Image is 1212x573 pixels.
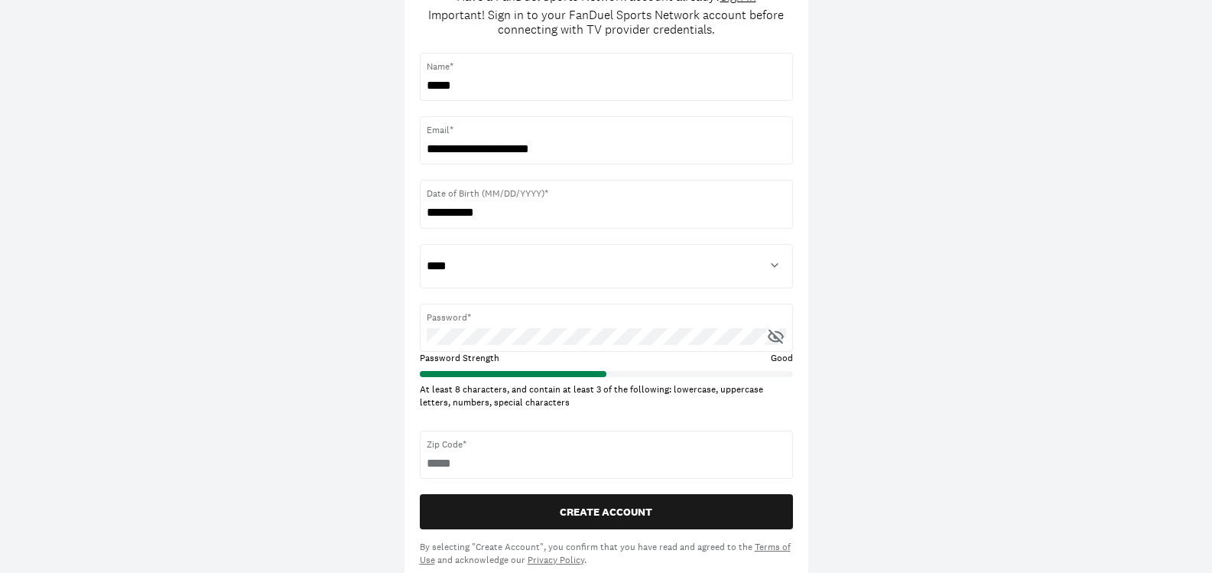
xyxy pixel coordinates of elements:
[606,352,793,365] div: Good
[427,187,786,200] span: Date of Birth (MM/DD/YYYY)*
[420,541,791,566] a: Terms of Use
[427,60,786,73] span: Name*
[420,8,793,37] div: Important! Sign in to your FanDuel Sports Network account before connecting with TV provider cred...
[427,123,786,137] span: Email*
[427,438,786,451] span: Zip Code*
[420,352,606,365] div: Password Strength
[420,541,793,567] div: By selecting "Create Account", you confirm that you have read and agreed to the and acknowledge o...
[420,383,793,409] div: At least 8 characters, and contain at least 3 of the following: lowercase, uppercase letters, num...
[420,494,793,529] button: CREATE ACCOUNT
[528,554,584,566] a: Privacy Policy
[427,311,786,324] span: Password*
